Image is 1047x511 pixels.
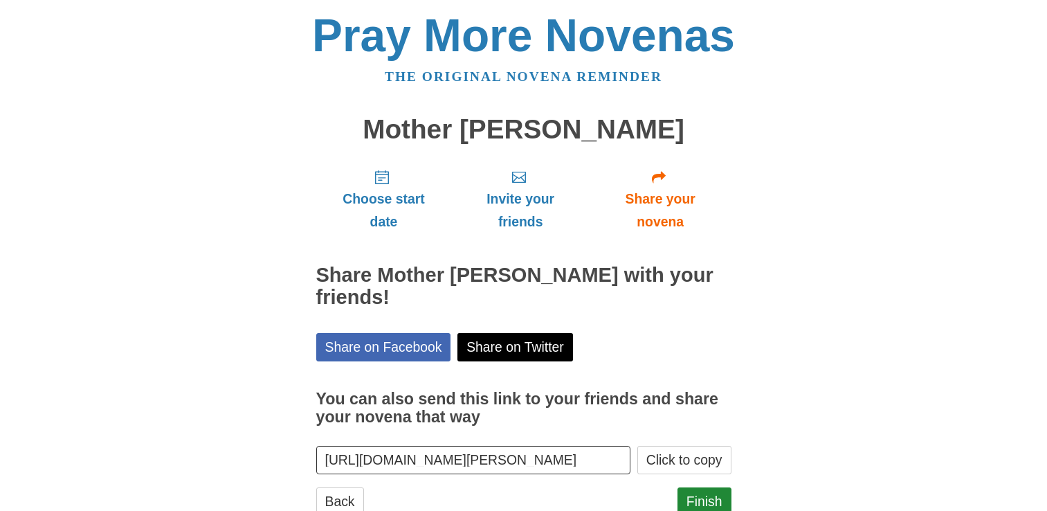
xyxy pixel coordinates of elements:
a: Choose start date [316,158,452,240]
a: Share on Facebook [316,333,451,361]
span: Choose start date [330,188,438,233]
button: Click to copy [637,446,731,474]
h3: You can also send this link to your friends and share your novena that way [316,391,731,426]
h1: Mother [PERSON_NAME] [316,115,731,145]
span: Invite your friends [465,188,575,233]
a: Pray More Novenas [312,10,735,61]
a: The original novena reminder [385,69,662,84]
span: Share your novena [603,188,718,233]
a: Invite your friends [451,158,589,240]
a: Share on Twitter [457,333,573,361]
a: Share your novena [590,158,731,240]
h2: Share Mother [PERSON_NAME] with your friends! [316,265,731,309]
